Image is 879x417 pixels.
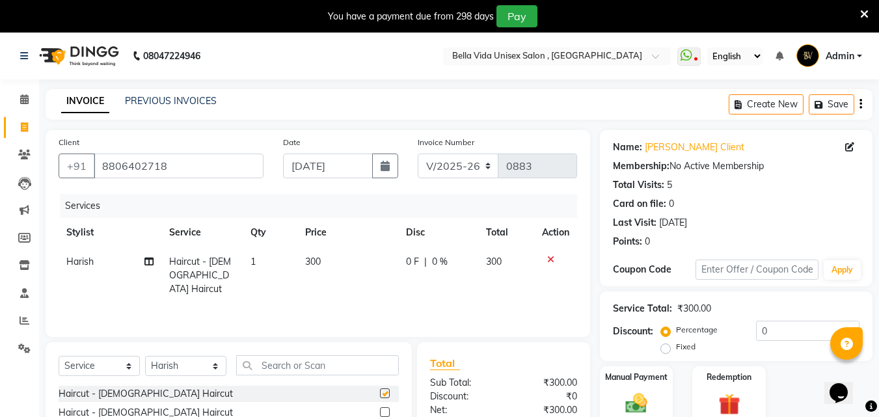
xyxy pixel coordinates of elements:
input: Search by Name/Mobile/Email/Code [94,154,264,178]
th: Stylist [59,218,161,247]
span: 0 F [406,255,419,269]
div: Services [60,194,587,218]
div: 0 [669,197,674,211]
button: Save [809,94,854,114]
label: Manual Payment [605,371,668,383]
div: Discount: [420,390,504,403]
label: Redemption [707,371,751,383]
button: Create New [729,94,804,114]
div: 5 [667,178,672,192]
span: Harish [66,256,94,267]
div: Last Visit: [613,216,656,230]
th: Qty [243,218,297,247]
div: ₹300.00 [677,302,711,316]
div: Sub Total: [420,376,504,390]
label: Invoice Number [418,137,474,148]
span: Total [430,356,460,370]
span: Haircut - [DEMOGRAPHIC_DATA] Haircut [169,256,231,295]
img: logo [33,38,122,74]
div: Name: [613,141,642,154]
div: Coupon Code [613,263,695,276]
input: Enter Offer / Coupon Code [696,260,818,280]
img: Admin [796,44,819,67]
a: [PERSON_NAME] Client [645,141,744,154]
div: Discount: [613,325,653,338]
label: Fixed [676,341,696,353]
th: Service [161,218,243,247]
div: Membership: [613,159,669,173]
label: Client [59,137,79,148]
th: Disc [398,218,478,247]
label: Date [283,137,301,148]
span: 300 [305,256,321,267]
th: Price [297,218,398,247]
div: 0 [645,235,650,249]
span: 1 [250,256,256,267]
input: Search or Scan [236,355,399,375]
div: Net: [420,403,504,417]
b: 08047224946 [143,38,200,74]
a: PREVIOUS INVOICES [125,95,217,107]
th: Action [534,218,577,247]
div: ₹0 [504,390,587,403]
div: Total Visits: [613,178,664,192]
button: +91 [59,154,95,178]
th: Total [478,218,535,247]
label: Percentage [676,324,718,336]
img: _cash.svg [619,391,654,416]
div: Haircut - [DEMOGRAPHIC_DATA] Haircut [59,387,233,401]
div: Card on file: [613,197,666,211]
span: 0 % [432,255,448,269]
span: | [424,255,427,269]
button: Apply [824,260,861,280]
span: Admin [826,49,854,63]
div: ₹300.00 [504,403,587,417]
div: Service Total: [613,302,672,316]
a: INVOICE [61,90,109,113]
div: Points: [613,235,642,249]
div: You have a payment due from 298 days [328,10,494,23]
button: Pay [496,5,537,27]
div: [DATE] [659,216,687,230]
iframe: chat widget [824,365,866,404]
span: 300 [486,256,502,267]
div: ₹300.00 [504,376,587,390]
div: No Active Membership [613,159,859,173]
